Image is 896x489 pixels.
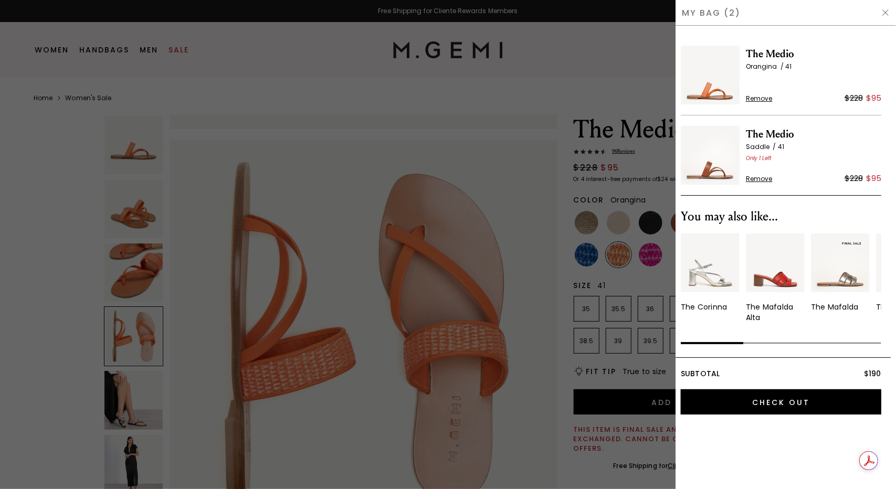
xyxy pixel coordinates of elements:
[681,233,740,292] img: 7322859765819_01_Main_New_TheCorinna_Silver_MetallicLeather_290x387_crop_center.jpg
[681,368,720,379] span: Subtotal
[785,62,792,71] span: 41
[746,154,772,162] span: Only 1 Left
[746,94,773,103] span: Remove
[866,172,881,185] div: $95
[845,172,863,185] div: $228
[746,62,785,71] span: Orangina
[811,233,870,323] div: 3 / 10
[681,208,881,225] div: You may also like...
[681,46,740,104] img: The Medio
[681,389,881,414] input: Check Out
[811,233,870,292] img: 7237131731003_01_Main_New_TheMafalda_Champagne_MetallicLeather_290x387_crop_center.jpg
[746,142,778,151] span: Saddle
[778,142,784,151] span: 41
[746,175,773,183] span: Remove
[681,302,728,312] div: The Corinna
[746,126,881,143] span: The Medio
[746,233,805,323] div: 2 / 10
[746,233,805,323] a: The Mafalda Alta
[681,233,740,312] a: The Corinna
[864,368,881,379] span: $190
[866,92,881,104] div: $95
[881,8,890,17] img: Hide Drawer
[746,233,805,292] img: 7329824014395_01_Main_New_TheMafaldaAlta_Lipstick_CroccoPrintedLeather_290x387_crop_center.jpg
[746,302,805,323] div: The Mafalda Alta
[681,233,740,323] div: 1 / 10
[845,92,863,104] div: $228
[811,302,859,312] div: The Mafalda
[811,233,870,312] a: final sale tagThe Mafalda
[746,46,881,62] span: The Medio
[681,126,740,185] img: The Medio
[840,240,863,247] img: final sale tag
